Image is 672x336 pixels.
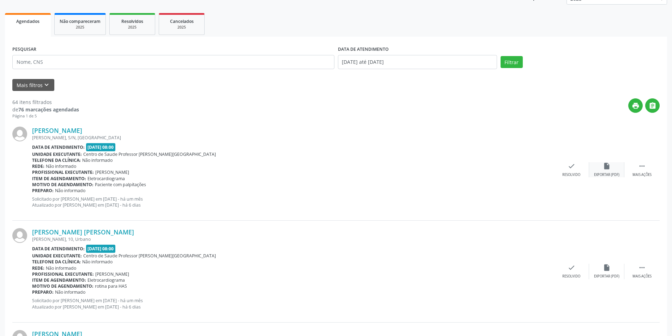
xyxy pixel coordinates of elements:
span: Cancelados [170,18,194,24]
span: [PERSON_NAME] [95,169,129,175]
i:  [649,102,656,110]
div: 2025 [60,25,101,30]
b: Data de atendimento: [32,144,85,150]
div: Resolvido [562,274,580,279]
div: Exportar (PDF) [594,274,619,279]
b: Unidade executante: [32,151,82,157]
span: Eletrocardiograma [87,176,125,182]
div: Resolvido [562,172,580,177]
button:  [645,98,660,113]
span: Centro de Saude Professor [PERSON_NAME][GEOGRAPHIC_DATA] [83,151,216,157]
b: Profissional executante: [32,169,94,175]
i: print [632,102,640,110]
button: Filtrar [501,56,523,68]
i: keyboard_arrow_down [43,81,50,89]
img: img [12,228,27,243]
label: PESQUISAR [12,44,36,55]
span: [DATE] 08:00 [86,143,116,151]
span: Resolvidos [121,18,143,24]
div: [PERSON_NAME], 10, Urbano [32,236,554,242]
i:  [638,162,646,170]
div: Mais ações [632,274,652,279]
span: Paciente com palpitações [95,182,146,188]
img: img [12,127,27,141]
b: Motivo de agendamento: [32,283,93,289]
b: Telefone da clínica: [32,157,81,163]
div: Exportar (PDF) [594,172,619,177]
a: [PERSON_NAME] [32,127,82,134]
button: Mais filtroskeyboard_arrow_down [12,79,54,91]
span: Não informado [46,265,76,271]
b: Preparo: [32,188,54,194]
div: Mais ações [632,172,652,177]
b: Item de agendamento: [32,176,86,182]
span: Não informado [46,163,76,169]
span: Eletrocardiograma [87,277,125,283]
b: Profissional executante: [32,271,94,277]
input: Nome, CNS [12,55,334,69]
b: Data de atendimento: [32,246,85,252]
input: Selecione um intervalo [338,55,497,69]
div: 64 itens filtrados [12,98,79,106]
span: Não informado [55,289,85,295]
i: insert_drive_file [603,162,611,170]
b: Telefone da clínica: [32,259,81,265]
div: [PERSON_NAME], S/N, [GEOGRAPHIC_DATA] [32,135,554,141]
div: Página 1 de 5 [12,113,79,119]
b: Rede: [32,265,44,271]
span: [DATE] 08:00 [86,245,116,253]
button: print [628,98,643,113]
b: Unidade executante: [32,253,82,259]
span: rotina para HAS [95,283,127,289]
span: Não compareceram [60,18,101,24]
i: check [568,264,575,271]
strong: 76 marcações agendadas [18,106,79,113]
i:  [638,264,646,271]
i: insert_drive_file [603,264,611,271]
div: de [12,106,79,113]
span: Não informado [82,157,113,163]
div: 2025 [115,25,150,30]
label: DATA DE ATENDIMENTO [338,44,389,55]
i: check [568,162,575,170]
span: [PERSON_NAME] [95,271,129,277]
b: Motivo de agendamento: [32,182,93,188]
span: Centro de Saude Professor [PERSON_NAME][GEOGRAPHIC_DATA] [83,253,216,259]
span: Não informado [82,259,113,265]
p: Solicitado por [PERSON_NAME] em [DATE] - há um mês Atualizado por [PERSON_NAME] em [DATE] - há 6 ... [32,196,554,208]
a: [PERSON_NAME] [PERSON_NAME] [32,228,134,236]
p: Solicitado por [PERSON_NAME] em [DATE] - há um mês Atualizado por [PERSON_NAME] em [DATE] - há 6 ... [32,298,554,310]
b: Item de agendamento: [32,277,86,283]
span: Não informado [55,188,85,194]
div: 2025 [164,25,199,30]
b: Rede: [32,163,44,169]
b: Preparo: [32,289,54,295]
span: Agendados [16,18,40,24]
